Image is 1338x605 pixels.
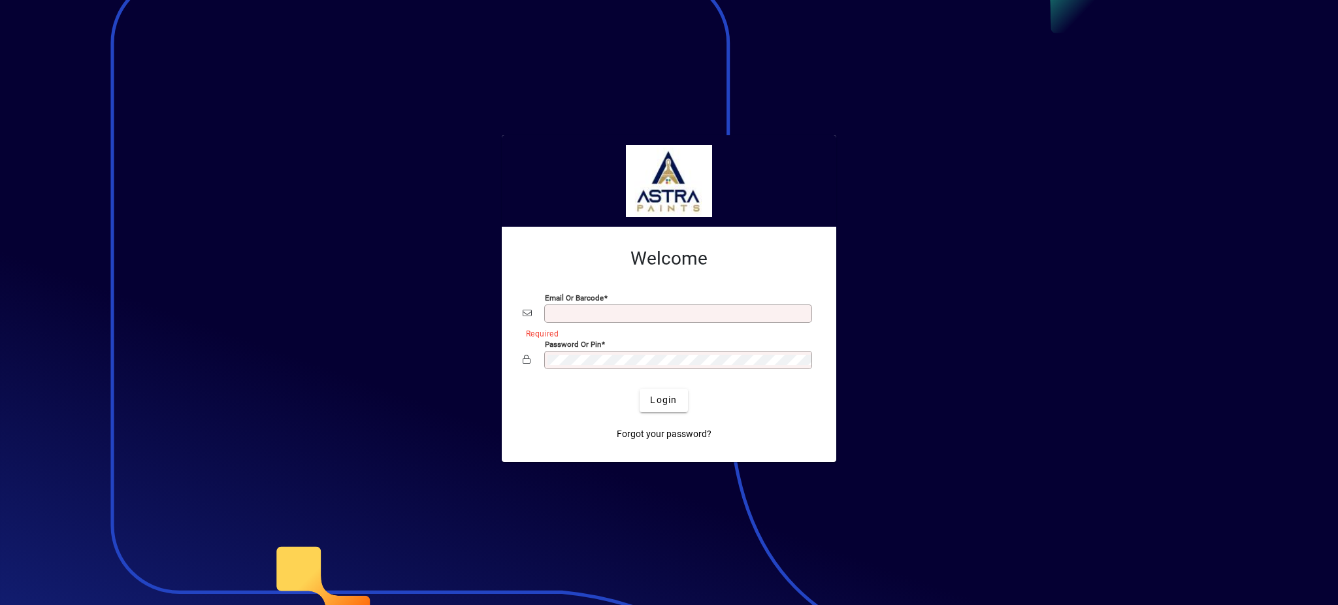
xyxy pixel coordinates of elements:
[545,339,601,348] mat-label: Password or Pin
[526,326,805,340] mat-error: Required
[523,248,815,270] h2: Welcome
[612,423,717,446] a: Forgot your password?
[640,389,687,412] button: Login
[545,293,604,302] mat-label: Email or Barcode
[650,393,677,407] span: Login
[617,427,711,441] span: Forgot your password?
